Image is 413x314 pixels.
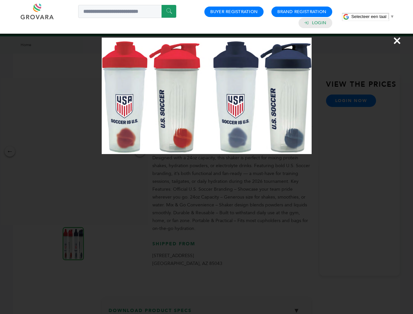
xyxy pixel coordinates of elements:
span: ▼ [390,14,394,19]
a: Login [312,20,326,26]
a: Selecteer een taal​ [351,14,394,19]
a: Buyer Registration [210,9,258,15]
a: Brand Registration [277,9,326,15]
span: × [393,31,402,50]
input: Search a product or brand... [78,5,176,18]
img: Image Preview [102,38,312,154]
span: Selecteer een taal [351,14,386,19]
